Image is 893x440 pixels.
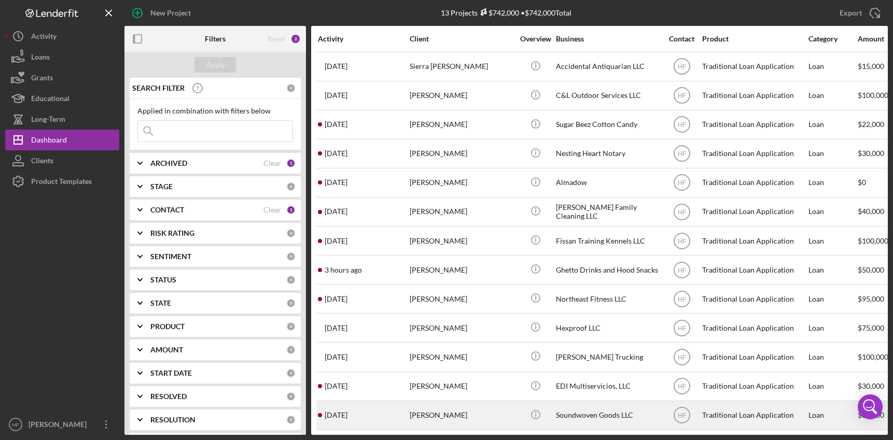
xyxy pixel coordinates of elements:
[325,295,347,303] time: 2025-08-29 00:32
[678,324,686,332] text: HF
[678,266,686,274] text: HF
[5,109,119,130] a: Long-Term
[858,62,884,70] span: $15,000
[858,207,884,216] span: $40,000
[263,206,281,214] div: Clear
[325,237,347,245] time: 2025-09-05 19:53
[410,198,513,225] div: [PERSON_NAME]
[132,84,185,92] b: SEARCH FILTER
[556,256,660,283] div: Ghetto Drinks and Hood Snacks
[5,47,119,67] button: Loans
[702,285,806,313] div: Traditional Loan Application
[150,182,173,191] b: STAGE
[286,392,296,401] div: 0
[441,8,571,17] div: 13 Projects • $742,000 Total
[150,346,183,354] b: AMOUNT
[808,82,857,109] div: Loan
[150,369,192,377] b: START DATE
[286,415,296,424] div: 0
[808,140,857,167] div: Loan
[150,416,196,424] b: RESOLUTION
[808,169,857,196] div: Loan
[325,178,347,187] time: 2025-08-29 02:24
[808,111,857,138] div: Loan
[5,88,119,109] button: Educational
[268,35,285,43] div: Reset
[194,57,236,73] button: Apply
[26,414,93,437] div: [PERSON_NAME]
[678,354,686,361] text: HF
[808,256,857,283] div: Loan
[678,92,686,100] text: HF
[556,285,660,313] div: Northeast Fitness LLC
[410,35,513,43] div: Client
[150,392,187,401] b: RESOLVED
[5,130,119,150] a: Dashboard
[318,35,409,43] div: Activity
[556,198,660,225] div: [PERSON_NAME] Family Cleaning LLC
[325,353,347,361] time: 2025-07-17 19:59
[556,111,660,138] div: Sugar Beez Cotton Candy
[286,83,296,93] div: 0
[31,150,53,174] div: Clients
[556,35,660,43] div: Business
[556,53,660,80] div: Accidental Antiquarian LLC
[858,149,884,158] span: $30,000
[150,322,185,331] b: PRODUCT
[678,295,686,303] text: HF
[150,3,191,23] div: New Project
[702,82,806,109] div: Traditional Loan Application
[702,169,806,196] div: Traditional Loan Application
[410,111,513,138] div: [PERSON_NAME]
[702,373,806,400] div: Traditional Loan Application
[858,294,884,303] span: $95,000
[286,368,296,378] div: 0
[858,91,888,100] span: $100,000
[205,35,226,43] b: Filters
[286,275,296,285] div: 0
[325,207,347,216] time: 2025-09-08 14:50
[124,3,201,23] button: New Project
[829,3,888,23] button: Export
[410,169,513,196] div: [PERSON_NAME]
[31,67,53,91] div: Grants
[808,373,857,400] div: Loan
[325,120,347,129] time: 2025-09-05 21:31
[286,205,296,215] div: 1
[858,236,888,245] span: $100,000
[556,343,660,371] div: [PERSON_NAME] Trucking
[325,149,347,158] time: 2025-08-29 16:31
[5,67,119,88] button: Grants
[702,140,806,167] div: Traditional Loan Application
[325,411,347,419] time: 2025-08-28 03:14
[286,322,296,331] div: 0
[31,130,67,153] div: Dashboard
[678,121,686,129] text: HF
[5,150,119,171] a: Clients
[702,256,806,283] div: Traditional Loan Application
[840,3,862,23] div: Export
[5,26,119,47] button: Activity
[678,383,686,390] text: HF
[808,402,857,429] div: Loan
[286,159,296,168] div: 1
[31,26,57,49] div: Activity
[410,82,513,109] div: [PERSON_NAME]
[858,352,888,361] span: $100,000
[263,159,281,167] div: Clear
[556,373,660,400] div: EDI Multiservicios, LLC
[702,227,806,254] div: Traditional Loan Application
[410,285,513,313] div: [PERSON_NAME]
[325,62,347,70] time: 2025-09-02 14:51
[702,402,806,429] div: Traditional Loan Application
[556,227,660,254] div: Fissan Training Kennels LLC
[702,198,806,225] div: Traditional Loan Application
[150,252,191,261] b: SENTIMENT
[808,227,857,254] div: Loan
[31,88,69,111] div: Educational
[150,229,194,237] b: RISK RATING
[478,8,519,17] div: $742,000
